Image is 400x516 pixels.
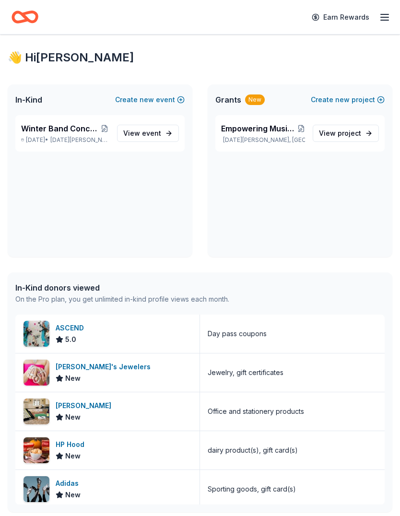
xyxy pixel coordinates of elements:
[56,361,154,373] div: [PERSON_NAME]'s Jewelers
[24,360,49,386] img: Image for Zachary's Jewelers
[140,94,154,106] span: new
[335,94,350,106] span: new
[56,439,88,450] div: HP Hood
[21,123,100,134] span: Winter Band Concert and Online Auction
[65,411,81,423] span: New
[56,478,82,489] div: Adidas
[306,9,375,26] a: Earn Rewards
[208,483,296,495] div: Sporting goods, gift card(s)
[208,367,283,378] div: Jewelry, gift certificates
[123,128,161,139] span: View
[115,94,185,106] button: Createnewevent
[221,136,305,144] p: [DATE][PERSON_NAME], [GEOGRAPHIC_DATA]
[50,136,109,144] span: [DATE][PERSON_NAME], [GEOGRAPHIC_DATA]
[245,94,265,105] div: New
[56,322,88,334] div: ASCEND
[24,321,49,347] img: Image for ASCEND
[221,123,297,134] span: Empowering Music Education at Stma Band Boosters
[24,437,49,463] img: Image for HP Hood
[56,400,115,411] div: [PERSON_NAME]
[311,94,385,106] button: Createnewproject
[15,293,229,305] div: On the Pro plan, you get unlimited in-kind profile views each month.
[8,50,392,65] div: 👋 Hi [PERSON_NAME]
[15,94,42,106] span: In-Kind
[313,125,379,142] a: View project
[215,94,241,106] span: Grants
[65,450,81,462] span: New
[338,129,361,137] span: project
[24,476,49,502] img: Image for Adidas
[65,489,81,501] span: New
[142,129,161,137] span: event
[117,125,179,142] a: View event
[21,136,109,144] p: [DATE] •
[12,6,38,28] a: Home
[15,282,229,293] div: In-Kind donors viewed
[208,406,304,417] div: Office and stationery products
[208,328,267,340] div: Day pass coupons
[319,128,361,139] span: View
[24,399,49,424] img: Image for Mead
[65,373,81,384] span: New
[65,334,76,345] span: 5.0
[208,445,298,456] div: dairy product(s), gift card(s)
